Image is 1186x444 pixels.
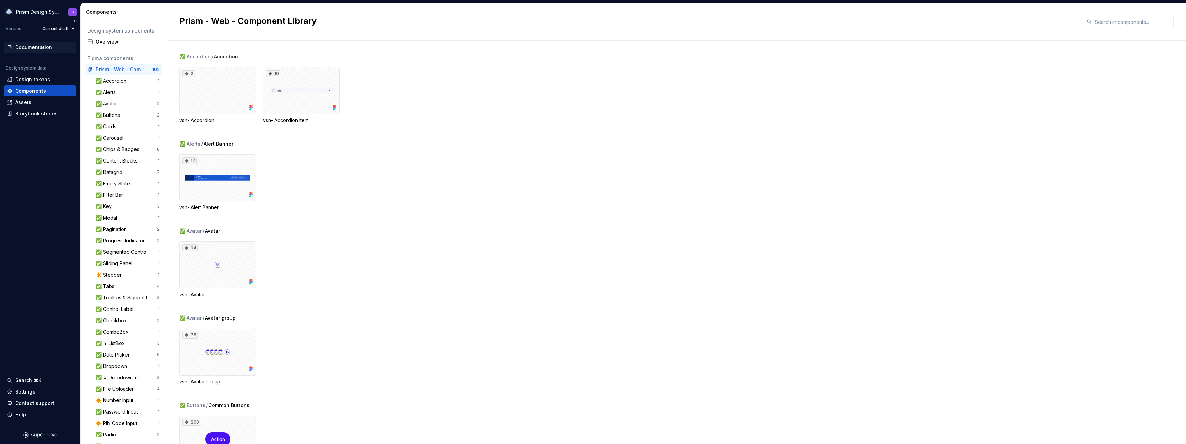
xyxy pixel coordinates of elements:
[157,147,160,152] div: 8
[93,406,162,417] a: ✅ Password Input1
[179,204,256,211] div: vsn- Alert Banner
[157,78,160,84] div: 2
[179,16,1075,27] h2: Prism - Web - Component Library
[93,144,162,155] a: ✅ Chips & Badges8
[4,375,76,386] button: Search ⌘K
[93,155,162,166] a: ✅ Content Blocks1
[266,70,280,77] div: 10
[96,306,136,313] div: ✅ Control Label
[4,108,76,119] a: Storybook stories
[96,386,137,392] div: ✅ File Uploader
[93,372,162,383] a: ✅ ↳ DropdownList3
[208,402,250,409] span: Common Buttons
[179,402,205,409] div: ✅ Buttons
[157,352,160,358] div: 6
[157,169,160,175] div: 7
[15,110,58,117] div: Storybook stories
[96,351,132,358] div: ✅ Date Picker
[6,65,46,71] div: Design system data
[1,4,79,19] button: Prism Design SystemS
[4,97,76,108] a: Assets
[96,112,123,119] div: ✅ Buttons
[158,135,160,141] div: 1
[96,363,130,370] div: ✅ Dropdown
[157,318,160,323] div: 2
[96,226,130,233] div: ✅ Pagination
[5,8,13,16] img: 9b6b964a-53fc-4bc9-b355-cdb05cf83bcb.png
[179,67,256,124] div: 2vsn- Accordion
[1092,16,1174,28] input: Search in components...
[157,341,160,346] div: 3
[157,432,160,437] div: 2
[96,203,114,210] div: ✅ Key
[263,67,340,124] div: 10vsn- Accordion Item
[179,291,256,298] div: vsn- Avatar
[93,361,162,372] a: ✅ Dropdown1
[157,386,160,392] div: 4
[96,237,148,244] div: ✅ Progress Indicator
[93,201,162,212] a: ✅ Key3
[23,432,57,438] a: Supernova Logo
[15,377,41,384] div: Search ⌘K
[93,178,162,189] a: ✅ Empty State1
[158,420,160,426] div: 1
[96,260,135,267] div: ✅ Sliding Panel
[93,132,162,144] a: ✅ Carousel1
[96,283,117,290] div: ✅ Tabs
[214,53,238,60] span: Accordion
[96,123,119,130] div: ✅ Cards
[39,24,77,34] button: Current draft
[201,140,203,147] span: /
[93,212,162,223] a: ✅ Modal1
[96,135,126,141] div: ✅ Carousel
[4,386,76,397] a: Settings
[93,224,162,235] a: ✅ Pagination2
[157,284,160,289] div: 4
[203,228,204,234] span: /
[158,363,160,369] div: 1
[87,55,160,62] div: Figma components
[158,329,160,335] div: 1
[96,157,140,164] div: ✅ Content Blocks
[158,215,160,221] div: 1
[15,99,31,106] div: Assets
[211,53,213,60] span: /
[203,315,204,322] span: /
[179,140,200,147] div: ✅ Alerts
[96,249,150,256] div: ✅ Segmented Control
[182,419,200,426] div: 260
[4,42,76,53] a: Documentation
[4,85,76,96] a: Components
[157,272,160,278] div: 2
[93,338,162,349] a: ✅ ↳ ListBox3
[96,38,160,45] div: Overview
[179,329,256,385] div: 75vsn- Avatar Group
[93,87,162,98] a: ✅ Alerts1
[93,418,162,429] a: ✴️ PIN Code Input1
[15,44,52,51] div: Documentation
[158,409,160,415] div: 1
[179,154,256,211] div: 17vsn- Alert Banner
[15,87,46,94] div: Components
[179,241,256,298] div: 94vsn- Avatar
[93,281,162,292] a: ✅ Tabs4
[158,90,160,95] div: 1
[179,117,256,124] div: vsn- Accordion
[263,117,340,124] div: vsn- Accordion Item
[93,121,162,132] a: ✅ Cards1
[96,408,141,415] div: ✅ Password Input
[93,304,162,315] a: ✅ Control Label1
[96,271,124,278] div: ✴️ Stepper
[182,332,198,339] div: 75
[157,375,160,380] div: 3
[96,100,120,107] div: ✅ Avatar
[96,180,133,187] div: ✅ Empty State
[206,402,208,409] span: /
[158,398,160,403] div: 1
[204,140,233,147] span: Alert Banner
[158,124,160,129] div: 1
[87,27,160,34] div: Design system components
[93,247,162,258] a: ✅ Segmented Control1
[4,409,76,420] button: Help
[72,9,74,15] div: S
